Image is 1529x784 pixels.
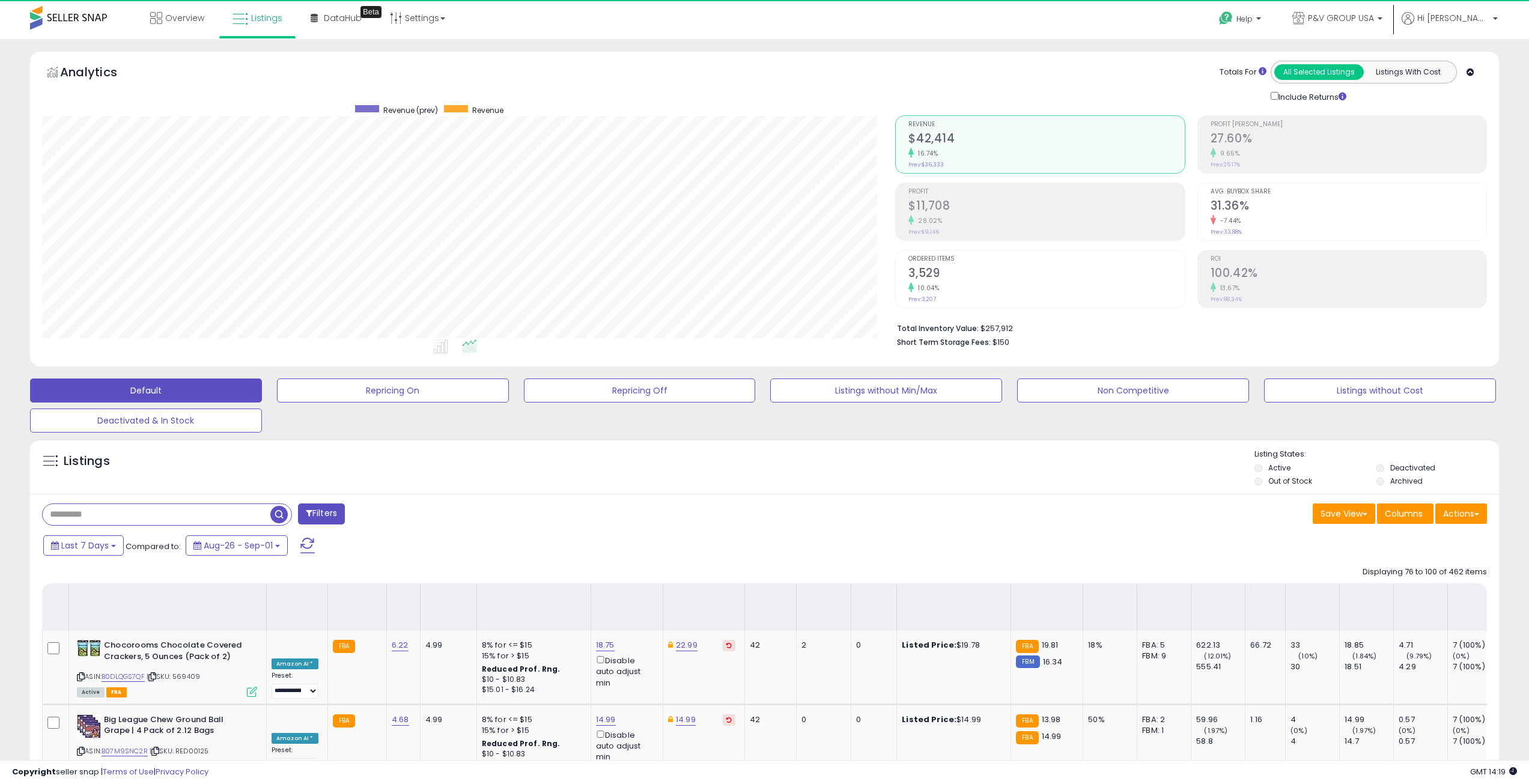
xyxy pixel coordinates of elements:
[30,409,262,433] button: Deactivated & In Stock
[1406,651,1432,661] small: (9.79%)
[60,64,141,84] h5: Analytics
[482,685,582,695] div: $15.01 - $16.24
[272,672,318,699] div: Preset:
[902,640,1002,651] div: $19.78
[1196,661,1245,672] div: 555.41
[1390,476,1423,486] label: Archived
[482,651,582,661] div: 15% for > $15
[482,738,561,749] b: Reduced Prof. Rng.
[1453,726,1470,735] small: (0%)
[61,539,109,552] span: Last 7 Days
[1345,714,1393,725] div: 14.99
[392,714,409,726] a: 4.68
[1204,726,1227,735] small: (1.97%)
[676,714,696,726] a: 14.99
[1088,640,1128,651] div: 18%
[1216,284,1240,293] small: 13.67%
[596,639,615,651] a: 18.75
[1268,476,1312,486] label: Out of Stock
[1399,640,1447,651] div: 4.71
[1216,216,1241,225] small: -7.44%
[1453,661,1501,672] div: 7 (100%)
[1216,149,1240,158] small: 9.65%
[908,189,1184,195] span: Profit
[1290,736,1339,747] div: 4
[676,639,698,651] a: 22.99
[908,199,1184,215] h2: $11,708
[1016,731,1038,744] small: FBA
[914,216,942,225] small: 28.02%
[251,12,282,24] span: Listings
[186,535,288,556] button: Aug-26 - Sep-01
[1290,726,1307,735] small: (0%)
[1345,640,1393,651] div: 18.85
[392,639,409,651] a: 6.22
[1352,651,1376,661] small: (1.84%)
[1218,11,1233,26] i: Get Help
[908,161,944,168] small: Prev: $36,333
[472,105,503,115] span: Revenue
[1290,640,1339,651] div: 33
[1211,121,1486,128] span: Profit [PERSON_NAME]
[298,503,345,524] button: Filters
[1268,463,1290,473] label: Active
[1211,199,1486,215] h2: 31.36%
[1417,12,1489,24] span: Hi [PERSON_NAME]
[908,266,1184,282] h2: 3,529
[596,728,654,763] div: Disable auto adjust min
[1043,656,1063,667] span: 16.34
[77,714,101,738] img: 51EVEWShZeL._SL40_.jpg
[1196,736,1245,747] div: 58.8
[1250,640,1276,651] div: 66.72
[1211,256,1486,263] span: ROI
[425,640,467,651] div: 4.99
[856,640,888,651] div: 0
[77,640,257,696] div: ASIN:
[902,714,956,725] b: Listed Price:
[1363,567,1487,578] div: Displaying 76 to 100 of 462 items
[1385,508,1423,520] span: Columns
[1196,640,1245,651] div: 622.13
[1088,714,1128,725] div: 50%
[1377,503,1433,524] button: Columns
[856,714,888,725] div: 0
[360,6,381,18] div: Tooltip anchor
[272,733,318,744] div: Amazon AI *
[1313,503,1375,524] button: Save View
[1220,67,1266,78] div: Totals For
[1399,736,1447,747] div: 0.57
[1453,651,1470,661] small: (0%)
[102,746,148,756] a: B07M9SNC2R
[1264,378,1496,403] button: Listings without Cost
[1211,266,1486,282] h2: 100.42%
[165,12,204,24] span: Overview
[12,766,56,777] strong: Copyright
[596,714,616,726] a: 14.99
[1142,725,1182,736] div: FBM: 1
[914,284,939,293] small: 10.04%
[147,672,200,681] span: | SKU: 569409
[1308,12,1374,24] span: P&V GROUP USA
[1399,661,1447,672] div: 4.29
[103,766,154,777] a: Terms of Use
[126,541,181,552] span: Compared to:
[750,714,787,725] div: 42
[750,640,787,651] div: 42
[1211,296,1242,303] small: Prev: 88.34%
[1453,640,1501,651] div: 7 (100%)
[106,687,127,697] span: FBA
[1016,655,1039,668] small: FBM
[1017,378,1249,403] button: Non Competitive
[482,640,582,651] div: 8% for <= $15
[1390,463,1435,473] label: Deactivated
[1254,449,1499,460] p: Listing States:
[902,639,956,651] b: Listed Price:
[1274,64,1364,80] button: All Selected Listings
[482,714,582,725] div: 8% for <= $15
[1016,640,1038,653] small: FBA
[102,672,145,682] a: B0DLQGS7QF
[801,640,842,651] div: 2
[1345,661,1393,672] div: 18.51
[383,105,438,115] span: Revenue (prev)
[524,378,756,403] button: Repricing Off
